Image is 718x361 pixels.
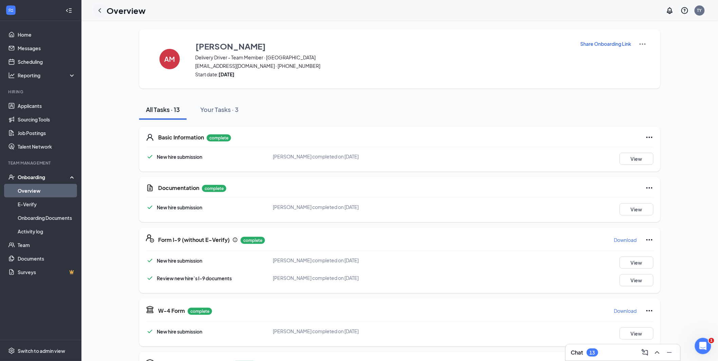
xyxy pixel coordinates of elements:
span: 1 [709,338,714,343]
a: Applicants [18,99,76,113]
svg: Collapse [65,7,72,14]
a: Overview [18,184,76,197]
svg: Info [232,237,238,243]
svg: CustomFormIcon [146,184,154,192]
a: Documents [18,252,76,265]
button: ComposeMessage [640,347,650,358]
a: Messages [18,41,76,55]
svg: ChevronLeft [96,6,104,15]
p: complete [202,185,226,192]
div: All Tasks · 13 [146,105,180,114]
h3: Chat [571,349,583,356]
span: [PERSON_NAME] completed on [DATE] [273,204,359,210]
svg: Settings [8,347,15,354]
svg: FormI9EVerifyIcon [146,234,154,243]
svg: WorkstreamLogo [7,7,14,14]
p: complete [241,237,265,244]
span: Start date: [195,71,572,78]
svg: User [146,133,154,141]
div: Onboarding [18,174,70,180]
button: View [620,203,654,215]
svg: Minimize [665,348,674,357]
svg: Notifications [666,6,674,15]
button: Download [614,305,637,316]
svg: Checkmark [146,327,154,336]
span: New hire submission [157,204,202,210]
button: View [620,327,654,340]
div: Reporting [18,72,76,79]
button: View [620,153,654,165]
button: Minimize [664,347,675,358]
svg: ComposeMessage [641,348,649,357]
a: Activity log [18,225,76,238]
svg: Analysis [8,72,15,79]
svg: Ellipses [645,236,654,244]
span: [EMAIL_ADDRESS][DOMAIN_NAME] · [PHONE_NUMBER] [195,62,572,69]
p: Download [614,307,637,314]
svg: UserCheck [8,174,15,180]
svg: Ellipses [645,184,654,192]
h5: Form I-9 (without E-Verify) [158,236,230,244]
svg: Checkmark [146,256,154,265]
span: [PERSON_NAME] completed on [DATE] [273,153,359,159]
svg: Checkmark [146,203,154,211]
a: Sourcing Tools [18,113,76,126]
strong: [DATE] [219,71,234,77]
h3: [PERSON_NAME] [195,40,266,52]
svg: Checkmark [146,274,154,282]
img: More Actions [639,40,647,48]
h4: AM [165,57,175,61]
span: Review new hire’s I-9 documents [157,275,232,281]
span: [PERSON_NAME] completed on [DATE] [273,275,359,281]
button: [PERSON_NAME] [195,40,572,52]
a: Job Postings [18,126,76,140]
svg: ChevronUp [653,348,661,357]
div: Your Tasks · 3 [200,105,239,114]
a: E-Verify [18,197,76,211]
button: AM [153,40,187,78]
button: ChevronUp [652,347,663,358]
p: complete [207,134,231,141]
svg: Checkmark [146,153,154,161]
div: Team Management [8,160,74,166]
p: Download [614,236,637,243]
svg: Ellipses [645,133,654,141]
p: complete [188,308,212,315]
button: Download [614,234,637,245]
h1: Overview [107,5,146,16]
button: View [620,256,654,269]
a: Scheduling [18,55,76,69]
a: Team [18,238,76,252]
div: Switch to admin view [18,347,65,354]
svg: QuestionInfo [681,6,689,15]
div: TY [697,7,702,13]
h5: W-4 Form [158,307,185,315]
span: New hire submission [157,258,202,264]
a: Onboarding Documents [18,211,76,225]
button: View [620,274,654,286]
a: Talent Network [18,140,76,153]
span: New hire submission [157,154,202,160]
iframe: Intercom live chat [695,338,711,354]
button: Share Onboarding Link [580,40,632,47]
span: New hire submission [157,328,202,335]
h5: Basic Information [158,134,204,141]
span: Delivery Driver - Team Member · [GEOGRAPHIC_DATA] [195,54,572,61]
span: [PERSON_NAME] completed on [DATE] [273,328,359,334]
a: Home [18,28,76,41]
p: Share Onboarding Link [581,40,631,47]
svg: Ellipses [645,307,654,315]
h5: Documentation [158,184,199,192]
span: [PERSON_NAME] completed on [DATE] [273,257,359,263]
div: 13 [590,350,595,356]
a: SurveysCrown [18,265,76,279]
div: Hiring [8,89,74,95]
svg: TaxGovernmentIcon [146,305,154,313]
